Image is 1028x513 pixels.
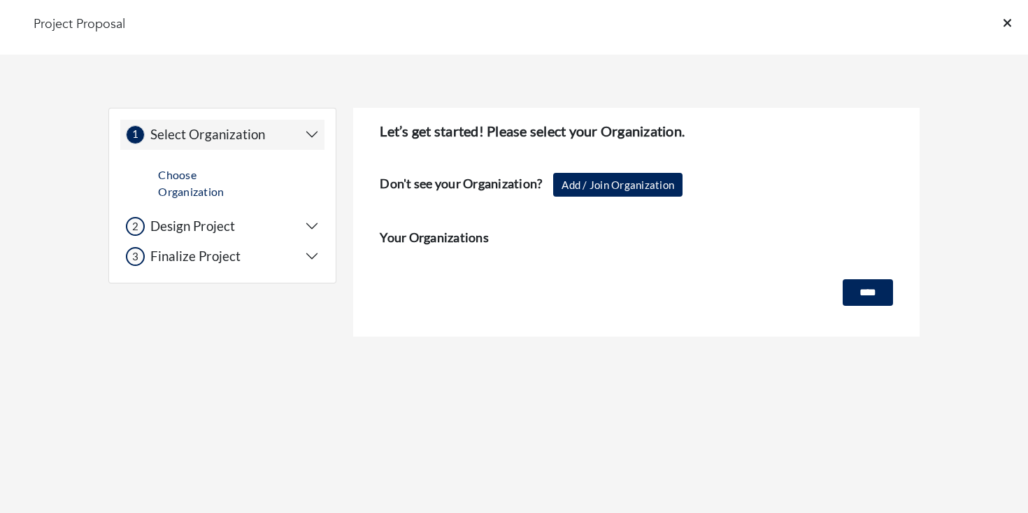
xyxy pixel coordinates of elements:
div: 3 [126,247,145,266]
button: 3 Finalize Project [126,247,319,266]
div: 1 [126,125,145,144]
h5: Finalize Project [145,248,241,265]
h4: Your Organizations [380,230,893,246]
h5: Select Organization [145,127,265,143]
h4: Let’s get started! Please select your Organization. [380,122,893,139]
h4: Don't see your Organization? [380,176,542,192]
div: 2 [126,217,145,236]
h5: Design Project [145,218,235,234]
a: Add / Join Organization [553,173,683,197]
button: 1 Select Organization [126,125,319,144]
button: 2 Design Project [126,217,319,236]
